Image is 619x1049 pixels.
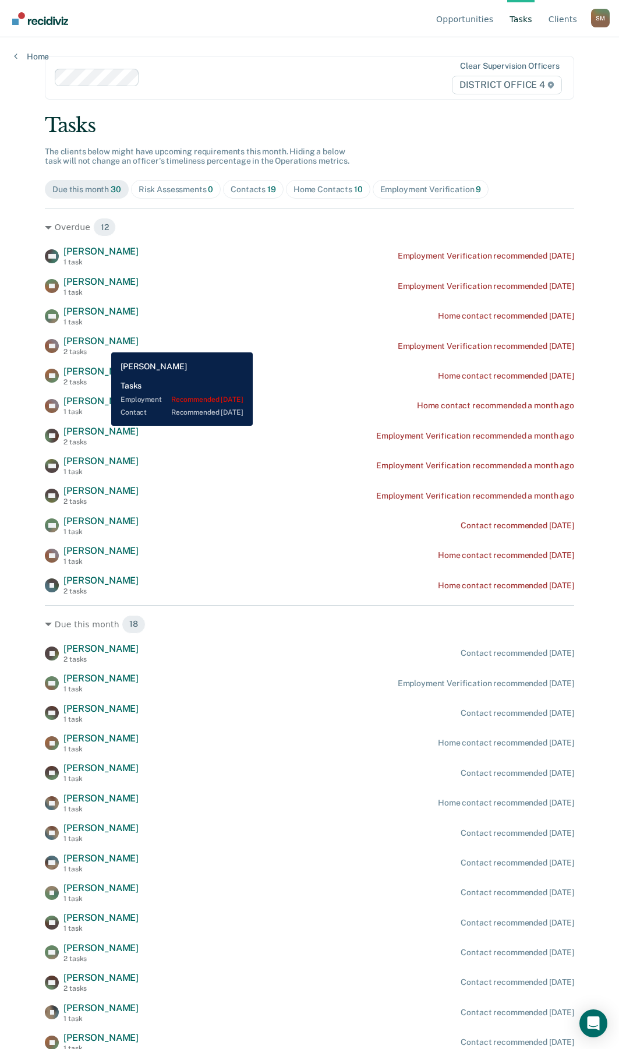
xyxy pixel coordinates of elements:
[461,1008,574,1018] div: Contact recommended [DATE]
[63,455,139,467] span: [PERSON_NAME]
[63,762,139,773] span: [PERSON_NAME]
[63,715,139,723] div: 1 task
[63,882,139,893] span: [PERSON_NAME]
[63,955,139,963] div: 2 tasks
[63,853,139,864] span: [PERSON_NAME]
[63,1002,139,1013] span: [PERSON_NAME]
[208,185,213,194] span: 0
[354,185,363,194] span: 10
[63,912,139,923] span: [PERSON_NAME]
[122,615,146,634] span: 18
[438,798,574,808] div: Home contact recommended [DATE]
[461,948,574,958] div: Contact recommended [DATE]
[63,745,139,753] div: 1 task
[63,426,139,437] span: [PERSON_NAME]
[63,895,139,903] div: 1 task
[93,218,116,236] span: 12
[63,703,139,714] span: [PERSON_NAME]
[45,615,574,634] div: Due this month 18
[417,401,574,411] div: Home contact recommended a month ago
[63,972,139,983] span: [PERSON_NAME]
[376,461,574,471] div: Employment Verification recommended a month ago
[438,371,574,381] div: Home contact recommended [DATE]
[63,775,139,783] div: 1 task
[461,977,574,987] div: Contact recommended [DATE]
[438,550,574,560] div: Home contact recommended [DATE]
[461,521,574,531] div: Contact recommended [DATE]
[438,311,574,321] div: Home contact recommended [DATE]
[63,528,139,536] div: 1 task
[63,438,139,446] div: 2 tasks
[111,185,121,194] span: 30
[63,865,139,873] div: 1 task
[461,918,574,928] div: Contact recommended [DATE]
[63,545,139,556] span: [PERSON_NAME]
[63,805,139,813] div: 1 task
[461,888,574,898] div: Contact recommended [DATE]
[63,468,139,476] div: 1 task
[591,9,610,27] button: Profile dropdown button
[63,924,139,933] div: 1 task
[461,648,574,658] div: Contact recommended [DATE]
[460,61,559,71] div: Clear supervision officers
[461,1037,574,1047] div: Contact recommended [DATE]
[63,276,139,287] span: [PERSON_NAME]
[63,1015,139,1023] div: 1 task
[461,708,574,718] div: Contact recommended [DATE]
[438,581,574,591] div: Home contact recommended [DATE]
[438,738,574,748] div: Home contact recommended [DATE]
[591,9,610,27] div: S M
[139,185,214,195] div: Risk Assessments
[45,114,574,137] div: Tasks
[63,822,139,833] span: [PERSON_NAME]
[293,185,363,195] div: Home Contacts
[12,12,68,25] img: Recidiviz
[45,218,574,236] div: Overdue 12
[63,575,139,586] span: [PERSON_NAME]
[63,557,139,566] div: 1 task
[452,76,562,94] span: DISTRICT OFFICE 4
[476,185,481,194] span: 9
[398,679,574,688] div: Employment Verification recommended [DATE]
[63,1032,139,1043] span: [PERSON_NAME]
[63,793,139,804] span: [PERSON_NAME]
[63,655,139,663] div: 2 tasks
[376,491,574,501] div: Employment Verification recommended a month ago
[63,984,139,993] div: 2 tasks
[52,185,121,195] div: Due this month
[398,251,574,261] div: Employment Verification recommended [DATE]
[63,643,139,654] span: [PERSON_NAME]
[376,431,574,441] div: Employment Verification recommended a month ago
[45,147,349,166] span: The clients below might have upcoming requirements this month. Hiding a below task will not chang...
[63,587,139,595] div: 2 tasks
[398,281,574,291] div: Employment Verification recommended [DATE]
[63,258,139,266] div: 1 task
[63,673,139,684] span: [PERSON_NAME]
[63,408,139,416] div: 1 task
[63,942,139,953] span: [PERSON_NAME]
[63,685,139,693] div: 1 task
[63,497,139,506] div: 2 tasks
[63,348,139,356] div: 2 tasks
[63,335,139,347] span: [PERSON_NAME]
[267,185,276,194] span: 19
[461,768,574,778] div: Contact recommended [DATE]
[63,395,139,407] span: [PERSON_NAME]
[63,733,139,744] span: [PERSON_NAME]
[63,366,139,377] span: [PERSON_NAME]
[63,378,139,386] div: 2 tasks
[398,341,574,351] div: Employment Verification recommended [DATE]
[461,828,574,838] div: Contact recommended [DATE]
[231,185,276,195] div: Contacts
[63,288,139,296] div: 1 task
[63,318,139,326] div: 1 task
[14,51,49,62] a: Home
[63,306,139,317] span: [PERSON_NAME]
[63,515,139,527] span: [PERSON_NAME]
[63,246,139,257] span: [PERSON_NAME]
[579,1009,607,1037] div: Open Intercom Messenger
[63,485,139,496] span: [PERSON_NAME]
[380,185,482,195] div: Employment Verification
[63,835,139,843] div: 1 task
[461,858,574,868] div: Contact recommended [DATE]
